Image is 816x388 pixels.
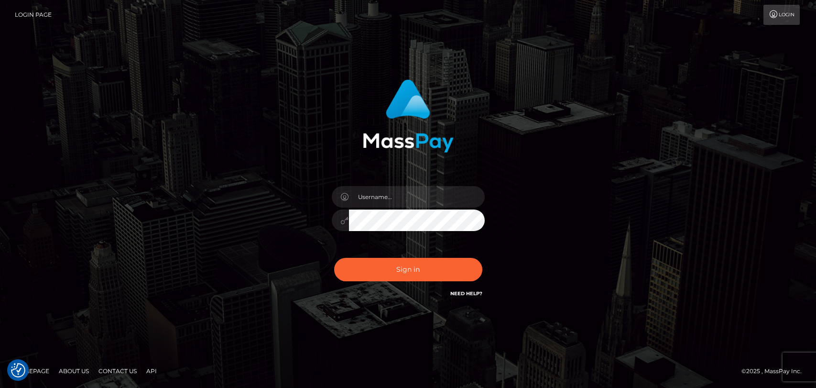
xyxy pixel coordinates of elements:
a: Login [763,5,800,25]
a: About Us [55,364,93,378]
a: Contact Us [95,364,141,378]
a: Homepage [11,364,53,378]
a: API [142,364,161,378]
a: Login Page [15,5,52,25]
a: Need Help? [450,290,482,297]
img: MassPay Login [363,79,454,153]
button: Consent Preferences [11,363,25,377]
div: © 2025 , MassPay Inc. [741,366,809,377]
button: Sign in [334,258,482,281]
input: Username... [349,186,485,208]
img: Revisit consent button [11,363,25,377]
